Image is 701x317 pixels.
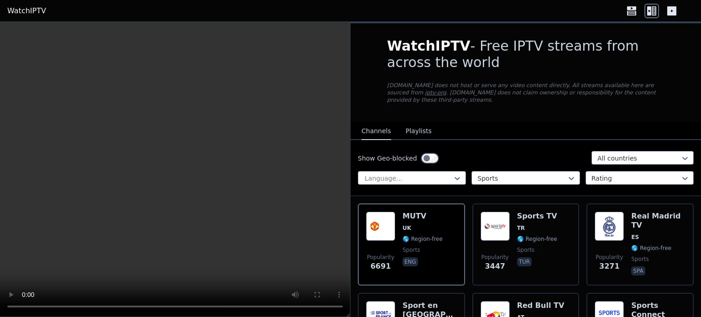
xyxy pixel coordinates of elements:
h6: Real Madrid TV [631,212,685,230]
span: sports [631,255,649,263]
a: WatchIPTV [7,5,46,16]
span: sports [517,246,534,254]
span: WatchIPTV [387,38,471,54]
img: Sports TV [481,212,510,241]
span: 3447 [485,261,505,272]
img: MUTV [366,212,395,241]
span: TR [517,224,525,232]
h1: - Free IPTV streams from across the world [387,38,664,71]
span: 🌎 Region-free [631,244,671,252]
span: 🌎 Region-free [517,235,557,243]
span: Popularity [596,254,623,261]
button: Channels [361,123,391,140]
h6: Sports TV [517,212,557,221]
span: sports [403,246,420,254]
img: Real Madrid TV [595,212,624,241]
span: 🌎 Region-free [403,235,443,243]
button: Playlists [406,123,432,140]
a: iptv-org [425,89,446,96]
h6: MUTV [403,212,443,221]
label: Show Geo-blocked [358,154,417,163]
p: spa [631,266,645,275]
span: Popularity [481,254,509,261]
p: [DOMAIN_NAME] does not host or serve any video content directly. All streams available here are s... [387,82,664,104]
p: tur [517,257,532,266]
span: 3271 [599,261,620,272]
span: 6691 [371,261,391,272]
span: UK [403,224,411,232]
span: Popularity [367,254,394,261]
h6: Red Bull TV [517,301,565,310]
p: eng [403,257,418,266]
span: ES [631,234,639,241]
